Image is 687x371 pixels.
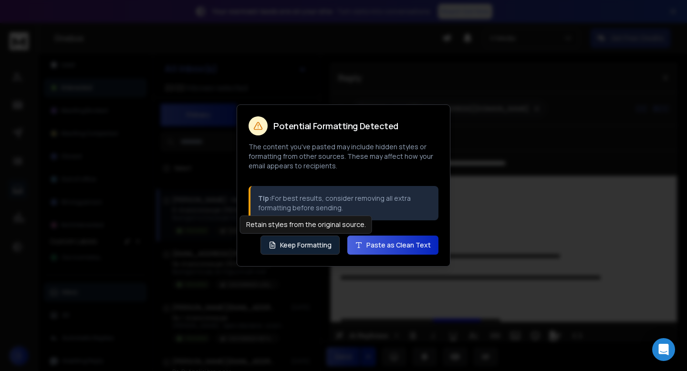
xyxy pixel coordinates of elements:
button: Keep Formatting [260,236,340,255]
p: For best results, consider removing all extra formatting before sending. [258,194,431,213]
h2: Potential Formatting Detected [273,122,398,130]
div: Retain styles from the original source. [240,216,372,234]
strong: Tip: [258,194,271,203]
div: Open Intercom Messenger [652,338,675,361]
p: The content you've pasted may include hidden styles or formatting from other sources. These may a... [249,142,438,171]
button: Paste as Clean Text [347,236,438,255]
